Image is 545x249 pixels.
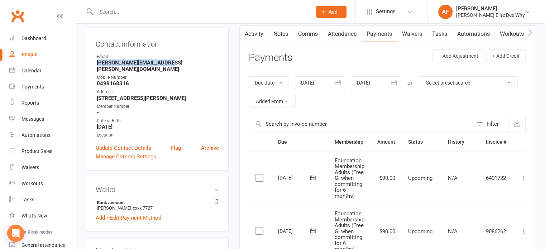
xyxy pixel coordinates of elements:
strong: 0499168316 [97,80,219,87]
div: Reports [21,100,39,106]
a: Messages [9,111,76,127]
span: Add [329,9,338,15]
th: Membership [328,133,371,151]
div: People [21,52,38,57]
button: + Add Credit [486,49,526,62]
div: Address [97,88,219,95]
div: Date of Birth [97,118,219,124]
h3: Payments [249,52,292,63]
th: Invoice # [479,133,513,151]
div: [DATE] [278,172,311,183]
div: Product Sales [21,148,52,154]
div: Email [97,53,219,60]
h3: Wallet [96,186,219,193]
input: Search by invoice number [249,115,473,133]
div: General attendance [21,242,65,248]
a: Dashboard [9,30,76,47]
th: Status [402,133,441,151]
th: Due [272,133,328,151]
strong: Bank account [97,200,215,205]
span: xxxx 7727 [133,205,153,211]
div: Payments [21,84,44,90]
a: Activity [240,26,268,42]
div: Open Intercom Messenger [7,225,24,242]
td: 6401722 [479,152,513,205]
div: Calendar [21,68,42,73]
a: Manage Comms Settings [96,152,156,161]
strong: [STREET_ADDRESS][PERSON_NAME] [97,95,219,101]
span: Foundation Membership Adults (Free Gi when committing for 6 months) [335,157,364,199]
th: History [441,133,479,151]
td: $90.00 [371,152,402,205]
div: [DATE] [278,225,311,236]
a: Tasks [427,26,452,42]
a: Comms [293,26,323,42]
a: Attendance [323,26,362,42]
div: [PERSON_NAME] [456,5,525,12]
div: What's New [21,213,47,219]
a: Flag [171,144,181,152]
span: Upcoming [408,175,432,181]
a: People [9,47,76,63]
a: Notes [268,26,293,42]
span: N/A [448,175,458,181]
a: What's New [9,208,76,224]
strong: - [97,109,219,116]
a: Clubworx [9,7,27,25]
div: Automations [21,132,51,138]
button: Added From [249,95,296,108]
a: Calendar [9,63,76,79]
a: Waivers [9,159,76,176]
div: Dashboard [21,35,46,41]
a: Archive [201,144,219,152]
div: Filter [487,120,499,128]
button: Add [316,6,346,18]
strong: [DATE] [97,124,219,130]
div: Workouts [21,181,43,186]
a: Payments [362,26,397,42]
div: Messages [21,116,44,122]
h3: Contact information [96,37,219,48]
a: Payments [9,79,76,95]
div: Mobile Number [97,74,219,81]
div: Waivers [21,164,39,170]
a: Add / Edit Payment Method [96,214,161,222]
a: Workouts [495,26,529,42]
a: Waivers [397,26,427,42]
a: Update Contact Details [96,144,151,152]
div: Location [97,132,219,139]
span: Settings [376,4,396,20]
div: or [407,78,412,87]
button: Due date [249,76,288,89]
div: Tasks [21,197,34,202]
div: Member Number [97,103,219,110]
div: AF [438,5,453,19]
button: + Add Adjustment [432,49,484,62]
a: Tasks [9,192,76,208]
span: Upcoming [408,228,432,235]
strong: [PERSON_NAME][EMAIL_ADDRESS][PERSON_NAME][DOMAIN_NAME] [97,59,219,72]
a: Product Sales [9,143,76,159]
button: Filter [473,115,508,133]
a: Automations [452,26,495,42]
li: [PERSON_NAME] [96,199,219,212]
input: Search... [94,7,307,17]
th: Amount [371,133,402,151]
a: Reports [9,95,76,111]
div: [PERSON_NAME] Elite Dee Why [456,12,525,18]
a: Workouts [9,176,76,192]
a: Automations [9,127,76,143]
span: N/A [448,228,458,235]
